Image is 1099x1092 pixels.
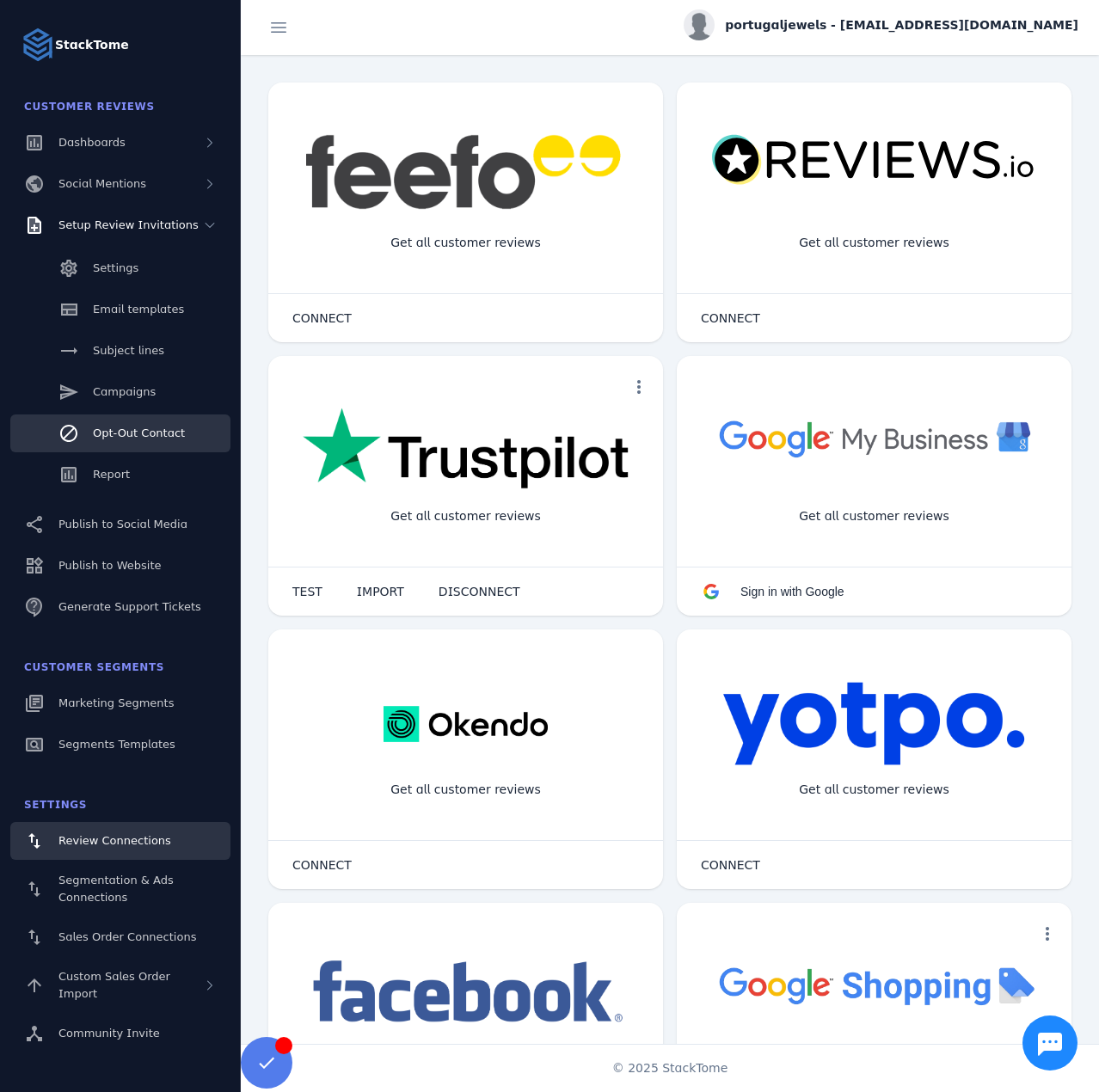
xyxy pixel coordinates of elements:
button: TEST [275,574,340,609]
a: Campaigns [10,373,230,411]
span: portugaljewels - [EMAIL_ADDRESS][DOMAIN_NAME] [725,16,1078,34]
span: CONNECT [292,312,352,324]
img: feefo.png [303,134,629,210]
span: Setup Review Invitations [58,218,199,231]
button: IMPORT [340,574,421,609]
img: Logo image [21,28,55,62]
button: DISCONNECT [421,574,537,609]
button: CONNECT [684,301,777,335]
span: © 2025 StackTome [612,1059,728,1077]
span: Settings [24,799,87,811]
button: Sign in with Google [684,574,862,609]
div: Get all customer reviews [785,220,963,266]
img: reviewsio.svg [711,134,1037,187]
div: Import Products from Google [772,1040,975,1086]
span: IMPORT [357,586,404,598]
span: TEST [292,586,322,598]
span: Social Mentions [58,177,146,190]
span: Community Invite [58,1027,160,1040]
button: CONNECT [275,848,369,882]
a: Segments Templates [10,726,230,764]
a: Segmentation & Ads Connections [10,863,230,915]
span: CONNECT [292,859,352,871]
span: Review Connections [58,834,171,847]
img: googleshopping.png [711,954,1037,1015]
a: Subject lines [10,332,230,370]
a: Settings [10,249,230,287]
a: Marketing Segments [10,684,230,722]
span: Publish to Social Media [58,518,187,531]
span: CONNECT [701,859,760,871]
span: Dashboards [58,136,126,149]
span: Settings [93,261,138,274]
button: more [1030,917,1065,951]
span: CONNECT [701,312,760,324]
span: Subject lines [93,344,164,357]
a: Community Invite [10,1015,230,1052]
span: Sign in with Google [740,585,844,598]
span: Campaigns [93,385,156,398]
img: profile.jpg [684,9,715,40]
span: Customer Reviews [24,101,155,113]
span: Customer Segments [24,661,164,673]
button: CONNECT [684,848,777,882]
button: portugaljewels - [EMAIL_ADDRESS][DOMAIN_NAME] [684,9,1078,40]
a: Report [10,456,230,494]
span: Publish to Website [58,559,161,572]
a: Opt-Out Contact [10,414,230,452]
img: facebook.png [303,954,629,1031]
img: googlebusiness.png [711,408,1037,469]
a: Generate Support Tickets [10,588,230,626]
span: Generate Support Tickets [58,600,201,613]
strong: StackTome [55,36,129,54]
div: Get all customer reviews [377,220,555,266]
span: Opt-Out Contact [93,426,185,439]
a: Review Connections [10,822,230,860]
img: yotpo.png [722,681,1026,767]
a: Publish to Website [10,547,230,585]
span: Report [93,468,130,481]
a: Email templates [10,291,230,328]
button: CONNECT [275,301,369,335]
div: Get all customer reviews [377,767,555,813]
span: Sales Order Connections [58,930,196,943]
img: trustpilot.png [303,408,629,492]
div: Get all customer reviews [785,494,963,539]
a: Publish to Social Media [10,506,230,543]
div: Get all customer reviews [785,767,963,813]
span: Marketing Segments [58,696,174,709]
span: DISCONNECT [439,586,520,598]
div: Get all customer reviews [377,494,555,539]
button: more [622,370,656,404]
span: Segments Templates [58,738,175,751]
span: Custom Sales Order Import [58,970,170,1000]
img: okendo.webp [384,681,548,767]
span: Segmentation & Ads Connections [58,874,174,904]
a: Sales Order Connections [10,918,230,956]
span: Email templates [93,303,184,316]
